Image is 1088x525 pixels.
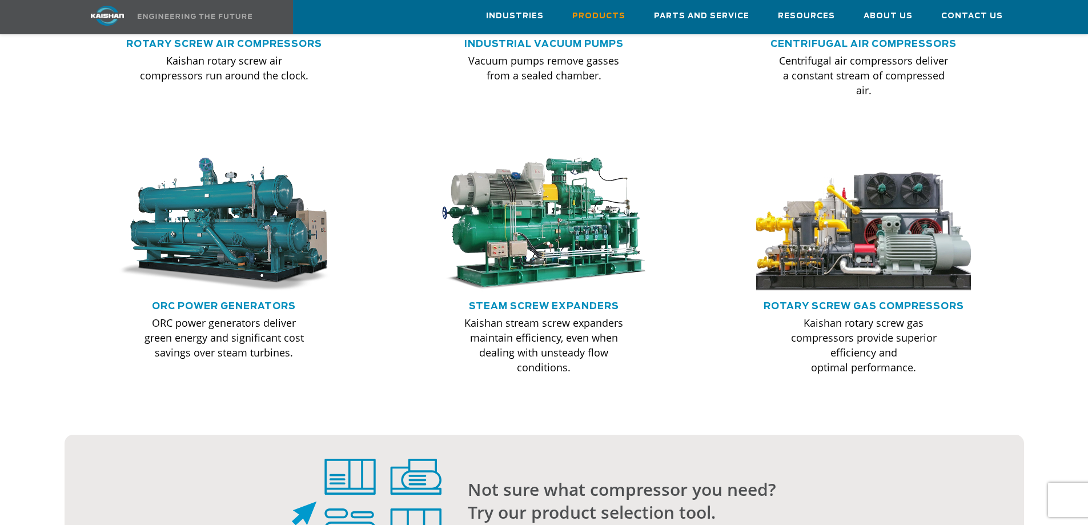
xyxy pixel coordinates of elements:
[864,1,913,31] a: About Us
[464,39,624,49] a: Industrial Vacuum Pumps
[469,302,619,311] a: Steam Screw Expanders
[486,1,544,31] a: Industries
[126,39,322,49] a: Rotary Screw Air Compressors
[468,478,978,524] p: Not sure what compressor you need? Try our product selection tool.
[778,10,835,23] span: Resources
[117,158,332,292] img: machine
[436,158,651,292] img: machine
[572,10,625,23] span: Products
[486,10,544,23] span: Industries
[746,151,982,298] img: machine
[140,53,309,83] p: Kaishan rotary screw air compressors run around the clock.
[779,315,948,375] p: Kaishan rotary screw gas compressors provide superior efficiency and optimal performance.
[654,10,749,23] span: Parts and Service
[572,1,625,31] a: Products
[152,302,296,311] a: ORC Power Generators
[65,6,150,26] img: kaishan logo
[778,1,835,31] a: Resources
[941,10,1003,23] span: Contact Us
[138,14,252,19] img: Engineering the future
[654,1,749,31] a: Parts and Service
[140,315,309,360] p: ORC power generators deliver green energy and significant cost savings over steam turbines.
[770,39,957,49] a: Centrifugal Air Compressors
[459,53,628,83] p: Vacuum pumps remove gasses from a sealed chamber.
[779,53,948,98] p: Centrifugal air compressors deliver a constant stream of compressed air.
[459,315,628,375] p: Kaishan stream screw expanders maintain efficiency, even when dealing with unsteady flow conditions.
[756,158,971,292] div: machine
[941,1,1003,31] a: Contact Us
[864,10,913,23] span: About Us
[764,302,964,311] a: Rotary Screw Gas Compressors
